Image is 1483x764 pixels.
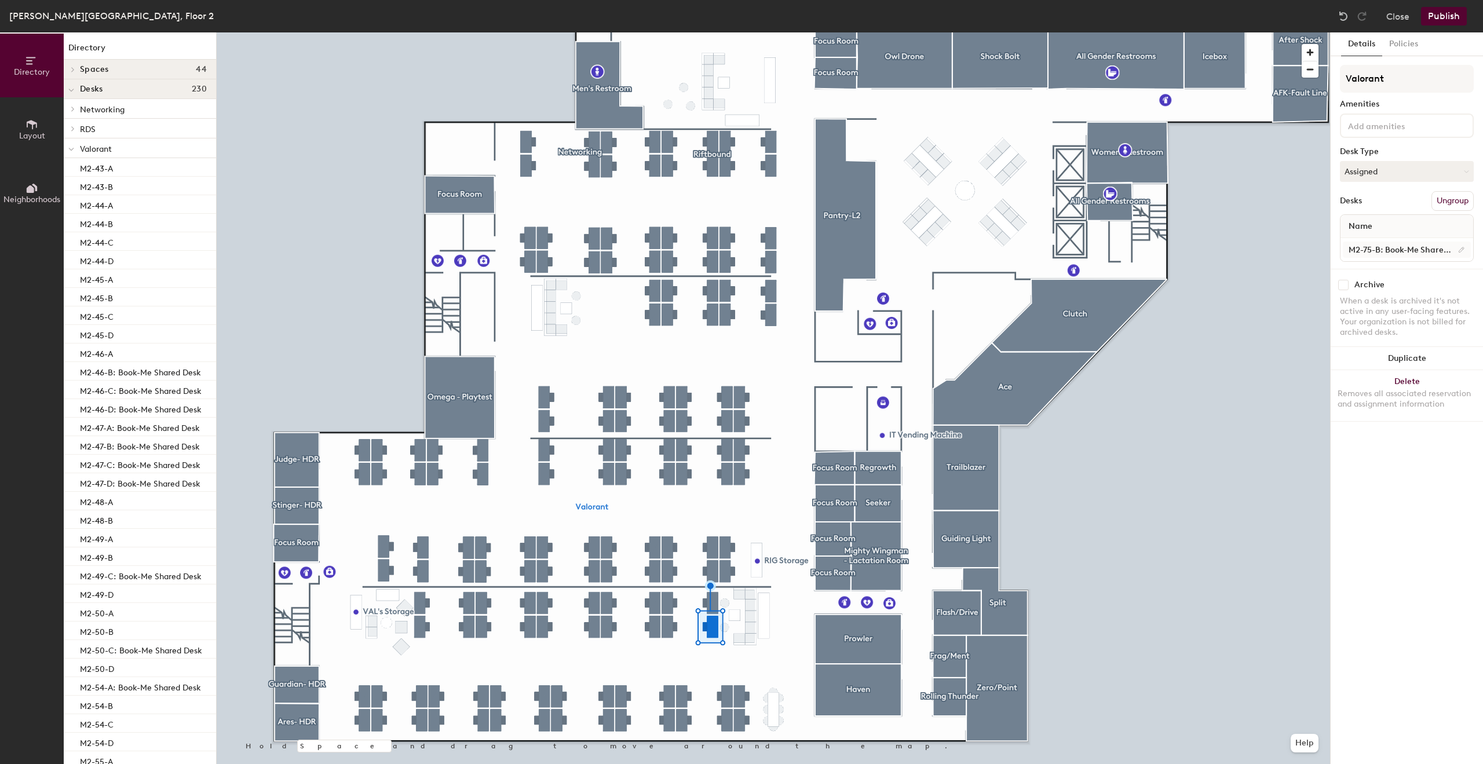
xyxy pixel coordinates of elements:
[192,85,207,94] span: 230
[1340,296,1474,338] div: When a desk is archived it's not active in any user-facing features. Your organization is not bil...
[1331,347,1483,370] button: Duplicate
[80,105,125,115] span: Networking
[1291,734,1318,752] button: Help
[80,661,114,674] p: M2-50-D
[14,67,50,77] span: Directory
[1431,191,1474,211] button: Ungroup
[80,735,114,748] p: M2-54-D
[80,401,202,415] p: M2-46-D: Book-Me Shared Desk
[1338,10,1349,22] img: Undo
[80,179,113,192] p: M2-43-B
[80,198,113,211] p: M2-44-A
[1338,389,1476,410] div: Removes all associated reservation and assignment information
[80,364,201,378] p: M2-46-B: Book-Me Shared Desk
[80,346,113,359] p: M2-46-A
[3,195,60,204] span: Neighborhoods
[64,42,216,60] h1: Directory
[1343,242,1471,258] input: Unnamed desk
[80,383,202,396] p: M2-46-C: Book-Me Shared Desk
[1356,10,1368,22] img: Redo
[1340,147,1474,156] div: Desk Type
[80,144,112,154] span: Valorant
[1343,216,1378,237] span: Name
[80,420,200,433] p: M2-47-A: Book-Me Shared Desk
[80,235,114,248] p: M2-44-C
[80,272,113,285] p: M2-45-A
[80,605,114,619] p: M2-50-A
[80,290,113,304] p: M2-45-B
[80,531,113,544] p: M2-49-A
[80,216,113,229] p: M2-44-B
[80,624,114,637] p: M2-50-B
[80,642,202,656] p: M2-50-C: Book-Me Shared Desk
[1340,196,1362,206] div: Desks
[80,679,201,693] p: M2-54-A: Book-Me Shared Desk
[80,494,113,507] p: M2-48-A
[1341,32,1382,56] button: Details
[1354,280,1385,290] div: Archive
[80,717,114,730] p: M2-54-C
[80,457,200,470] p: M2-47-C: Book-Me Shared Desk
[80,85,103,94] span: Desks
[80,568,202,582] p: M2-49-C: Book-Me Shared Desk
[19,131,45,141] span: Layout
[80,587,114,600] p: M2-49-D
[1340,161,1474,182] button: Assigned
[1386,7,1409,25] button: Close
[80,698,113,711] p: M2-54-B
[80,550,113,563] p: M2-49-B
[80,476,200,489] p: M2-47-D: Book-Me Shared Desk
[80,327,114,341] p: M2-45-D
[80,253,114,266] p: M2-44-D
[1346,118,1450,132] input: Add amenities
[80,125,96,134] span: RDS
[80,65,109,74] span: Spaces
[80,438,200,452] p: M2-47-B: Book-Me Shared Desk
[1421,7,1467,25] button: Publish
[1382,32,1425,56] button: Policies
[80,513,113,526] p: M2-48-B
[80,160,113,174] p: M2-43-A
[9,9,214,23] div: [PERSON_NAME][GEOGRAPHIC_DATA], Floor 2
[1331,370,1483,421] button: DeleteRemoves all associated reservation and assignment information
[196,65,207,74] span: 44
[80,309,114,322] p: M2-45-C
[1340,100,1474,109] div: Amenities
